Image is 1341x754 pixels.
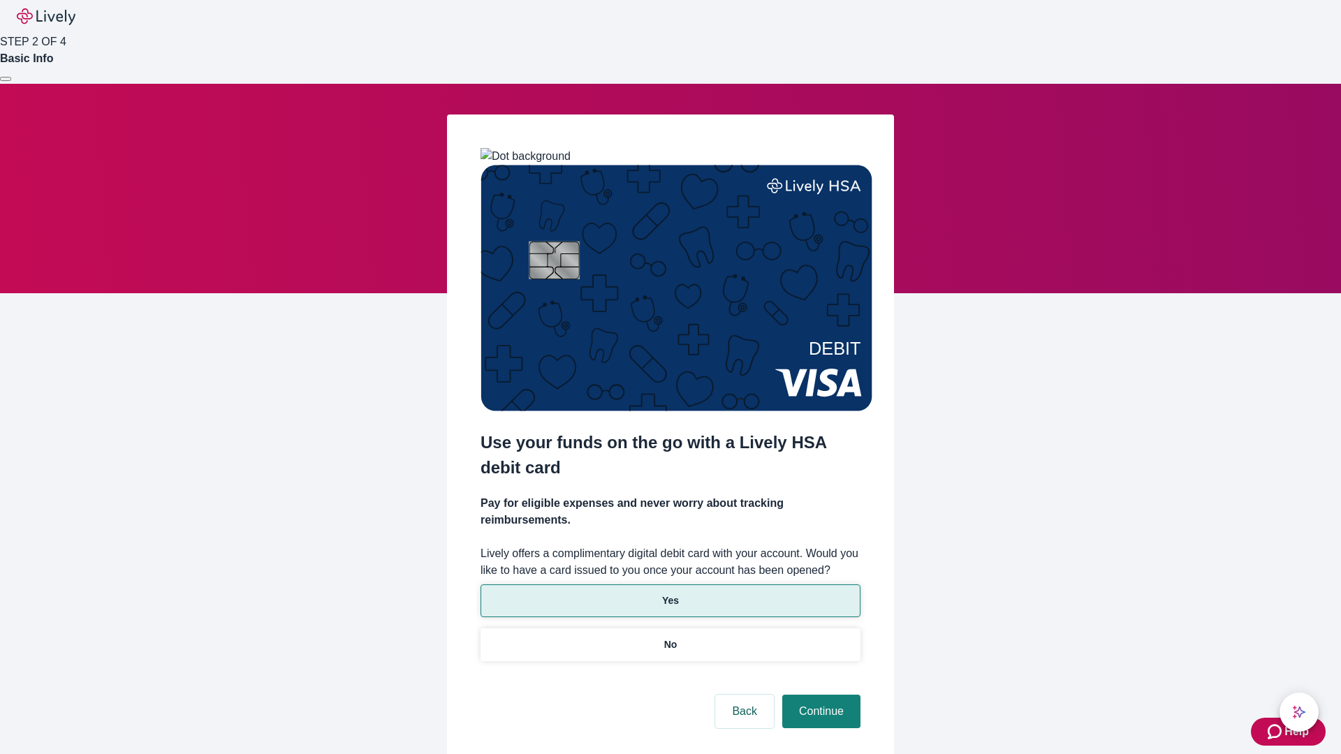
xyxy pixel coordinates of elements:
[481,584,860,617] button: Yes
[1280,693,1319,732] button: chat
[1268,723,1284,740] svg: Zendesk support icon
[664,637,677,652] p: No
[1284,723,1309,740] span: Help
[17,8,75,25] img: Lively
[481,148,571,165] img: Dot background
[1251,718,1326,746] button: Zendesk support iconHelp
[481,628,860,661] button: No
[662,593,679,608] p: Yes
[715,695,774,728] button: Back
[1292,705,1306,719] svg: Lively AI Assistant
[481,495,860,528] h4: Pay for eligible expenses and never worry about tracking reimbursements.
[481,165,872,411] img: Debit card
[782,695,860,728] button: Continue
[481,545,860,579] label: Lively offers a complimentary digital debit card with your account. Would you like to have a card...
[481,430,860,480] h2: Use your funds on the go with a Lively HSA debit card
